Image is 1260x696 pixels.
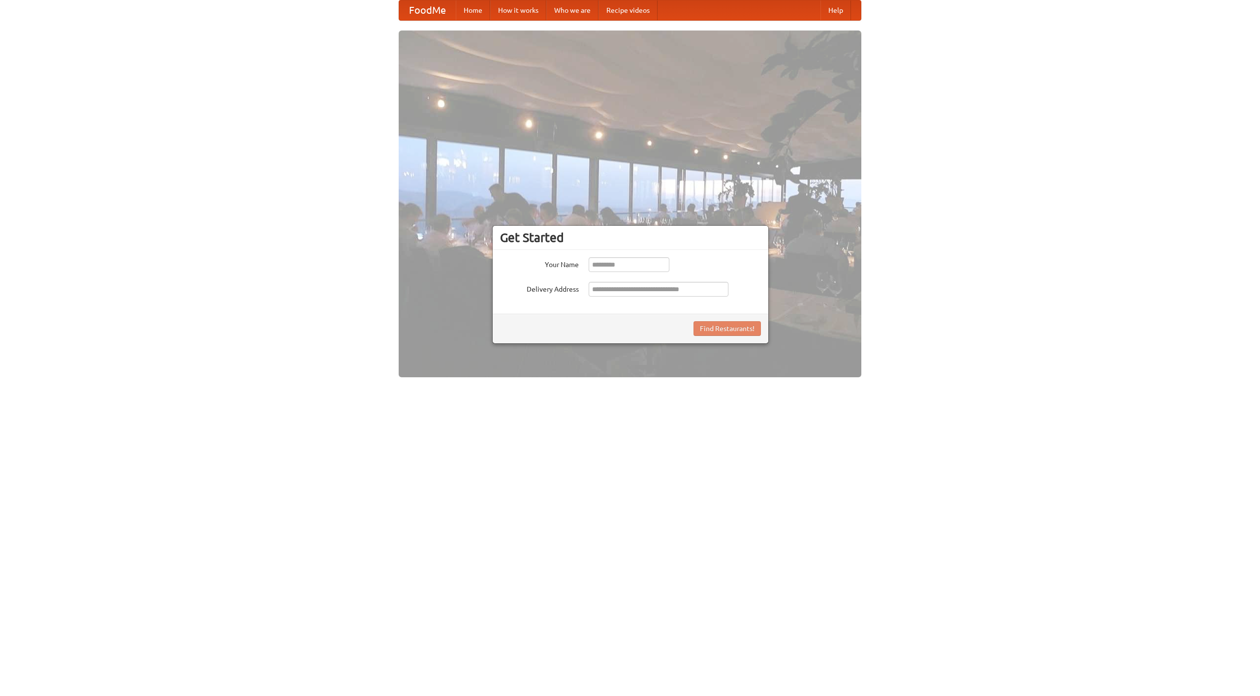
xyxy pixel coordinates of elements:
a: FoodMe [399,0,456,20]
h3: Get Started [500,230,761,245]
a: Home [456,0,490,20]
label: Your Name [500,257,579,270]
a: Who we are [546,0,598,20]
a: How it works [490,0,546,20]
button: Find Restaurants! [693,321,761,336]
label: Delivery Address [500,282,579,294]
a: Help [820,0,851,20]
a: Recipe videos [598,0,658,20]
